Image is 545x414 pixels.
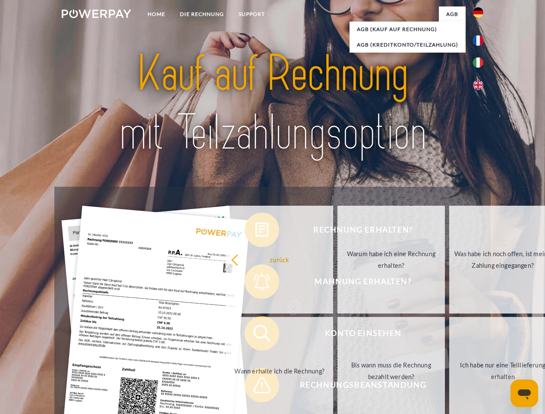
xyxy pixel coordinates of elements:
div: zurück [231,254,328,265]
div: Wann erhalte ich die Rechnung? [231,365,328,376]
a: AGB (Kauf auf Rechnung) [350,22,466,37]
a: DIE RECHNUNG [173,6,231,22]
a: SUPPORT [231,6,272,22]
img: fr [473,35,483,46]
a: AGB (Kreditkonto/Teilzahlung) [350,37,466,53]
img: de [473,7,483,18]
iframe: Schaltfläche zum Öffnen des Messaging-Fensters [510,379,538,407]
a: agb [439,6,466,22]
div: Bis wann muss die Rechnung bezahlt werden? [343,359,440,383]
img: en [473,80,483,90]
img: title-powerpay_de.svg [82,41,463,165]
div: Warum habe ich eine Rechnung erhalten? [343,248,440,271]
a: Home [140,6,173,22]
img: logo-powerpay-white.svg [62,9,131,18]
img: it [473,57,483,68]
